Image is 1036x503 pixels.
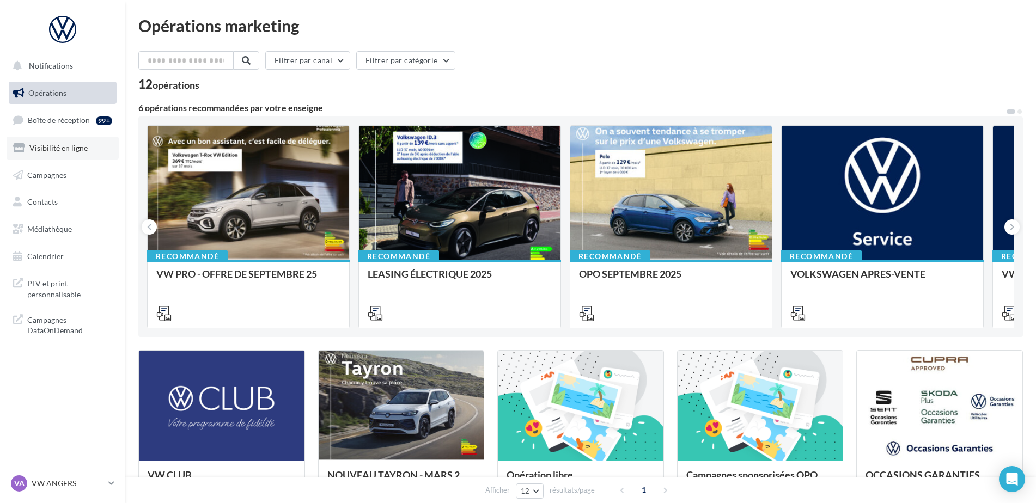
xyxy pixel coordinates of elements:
div: Recommandé [570,250,650,262]
button: Filtrer par canal [265,51,350,70]
div: Recommandé [147,250,228,262]
span: Afficher [485,485,510,495]
span: Campagnes [27,170,66,179]
a: Calendrier [7,245,119,268]
div: 6 opérations recommandées par votre enseigne [138,103,1005,112]
button: Filtrer par catégorie [356,51,455,70]
span: 1 [635,481,653,499]
div: 12 [138,78,199,90]
span: 12 [521,487,530,495]
div: OCCASIONS GARANTIES [866,469,1014,491]
span: VA [14,478,25,489]
div: Recommandé [781,250,862,262]
div: VW CLUB [148,469,296,491]
a: Visibilité en ligne [7,137,119,160]
div: 99+ [96,116,112,125]
span: Notifications [29,61,73,70]
a: Campagnes DataOnDemand [7,308,119,340]
a: PLV et print personnalisable [7,272,119,304]
button: Notifications [7,54,114,77]
span: résultats/page [550,485,595,495]
div: Opérations marketing [138,17,1023,34]
div: OPO SEPTEMBRE 2025 [579,268,763,290]
a: Opérations [7,82,119,105]
div: VW PRO - OFFRE DE SEPTEMBRE 25 [156,268,340,290]
span: Contacts [27,197,58,206]
button: 12 [516,483,544,499]
span: Médiathèque [27,224,72,234]
div: VOLKSWAGEN APRES-VENTE [790,268,974,290]
a: Campagnes [7,164,119,187]
span: Boîte de réception [28,115,90,125]
div: Recommandé [358,250,439,262]
a: Médiathèque [7,218,119,241]
div: Open Intercom Messenger [999,466,1025,492]
span: Campagnes DataOnDemand [27,312,112,336]
div: Opération libre [507,469,655,491]
div: Campagnes sponsorisées OPO [686,469,834,491]
a: VA VW ANGERS [9,473,117,494]
span: Calendrier [27,251,64,261]
a: Boîte de réception99+ [7,108,119,132]
span: Opérations [28,88,66,97]
span: PLV et print personnalisable [27,276,112,299]
div: LEASING ÉLECTRIQUE 2025 [368,268,552,290]
p: VW ANGERS [32,478,104,489]
a: Contacts [7,191,119,213]
span: Visibilité en ligne [29,143,88,152]
div: opérations [153,80,199,90]
div: NOUVEAU TAYRON - MARS 2025 [327,469,476,491]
